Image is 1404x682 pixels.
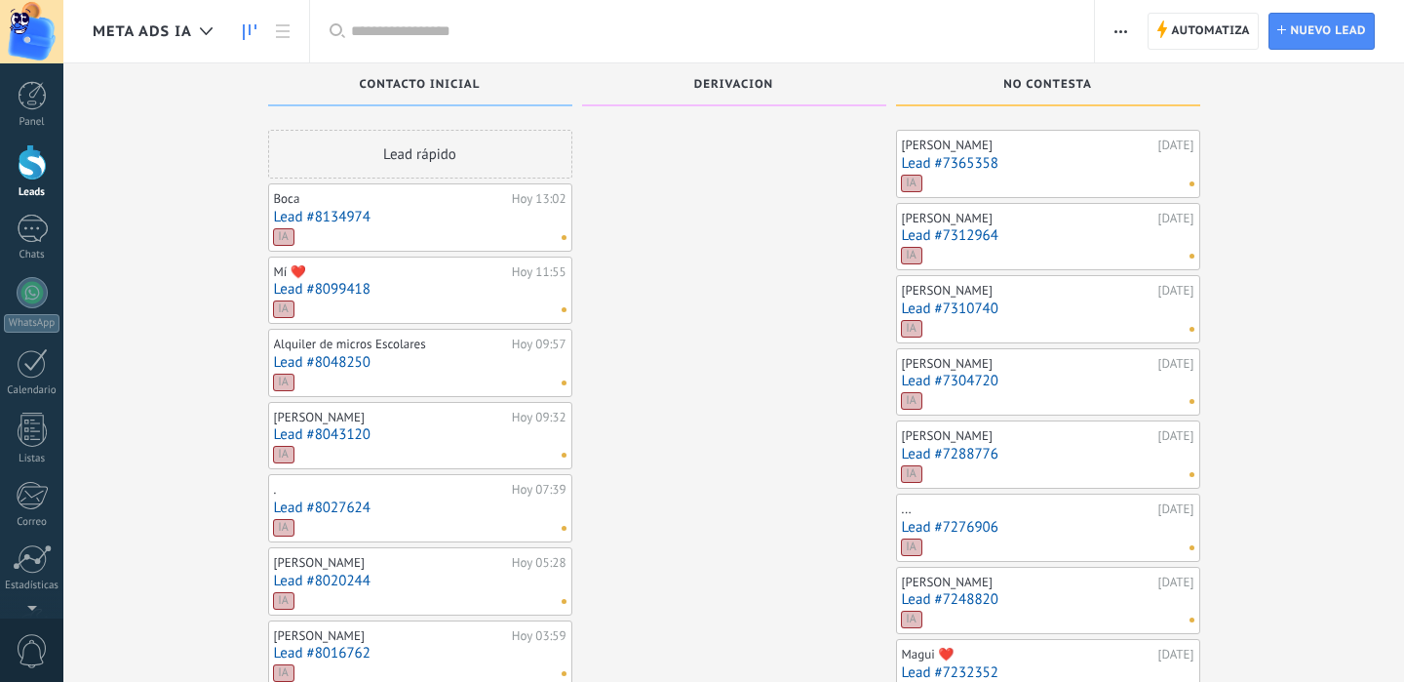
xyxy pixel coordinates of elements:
div: [PERSON_NAME] [902,428,1153,444]
div: Hoy 13:02 [512,191,566,207]
div: [PERSON_NAME] [902,283,1153,299]
div: [PERSON_NAME] [902,138,1153,153]
div: Estadísticas [4,580,60,592]
div: [PERSON_NAME] [902,575,1153,590]
span: No hay nada asignado [1189,472,1194,477]
span: Derivacion [694,78,773,92]
div: Hoy 03:59 [512,628,566,644]
span: No hay nada asignado [562,381,566,385]
a: Lead #8043120 [274,426,566,443]
div: Hoy 11:55 [512,264,566,280]
span: Contacto inicial [360,78,481,92]
span: IA [273,301,294,318]
span: No hay nada asignado [1189,618,1194,622]
span: No Contesta [1003,78,1092,92]
div: Alquiler de micros Escolares [274,337,507,352]
a: Lead #7312964 [902,227,1194,244]
div: Boca [274,191,507,207]
a: Lead #8099418 [274,281,566,298]
a: Lead #8027624 [274,500,566,516]
span: IA [273,592,294,610]
span: No hay nada asignado [562,453,566,458]
span: No hay nada asignado [1189,254,1194,259]
div: [PERSON_NAME] [274,410,507,425]
div: Chats [4,249,60,261]
div: Leads [4,186,60,199]
a: Lead #8020244 [274,573,566,589]
span: No hay nada asignado [1189,545,1194,550]
a: Lead #7232352 [902,664,1194,681]
div: [DATE] [1158,428,1194,444]
div: [PERSON_NAME] [902,211,1153,226]
div: [PERSON_NAME] [274,555,507,571]
span: IA [901,465,922,483]
span: IA [273,446,294,463]
a: Lead #7310740 [902,301,1194,317]
div: [PERSON_NAME] [274,628,507,644]
div: [DATE] [1158,211,1194,226]
span: No hay nada asignado [1189,181,1194,186]
div: [DATE] [1158,356,1194,372]
span: No hay nada asignado [562,307,566,312]
div: [DATE] [1158,501,1194,517]
div: Contacto inicial [278,78,563,95]
span: No hay nada asignado [562,599,566,604]
div: Mí ❤️ [274,264,507,280]
a: Lead #7288776 [902,446,1194,462]
span: IA [273,228,294,246]
a: Lead #8134974 [274,209,566,225]
div: ... [902,501,1153,517]
span: No hay nada asignado [1189,399,1194,404]
span: IA [901,247,922,264]
div: Hoy 05:28 [512,555,566,571]
div: No Contesta [906,78,1190,95]
a: Lead #8016762 [274,645,566,662]
span: IA [901,175,922,192]
a: Lead #7304720 [902,373,1194,389]
span: No hay nada asignado [562,526,566,531]
a: Lead #8048250 [274,354,566,371]
div: Derivacion [592,78,877,95]
div: Magui ❤️ [902,647,1153,662]
div: WhatsApp [4,314,59,333]
div: . [274,482,507,498]
span: IA [901,539,922,556]
div: [DATE] [1158,138,1194,153]
div: [PERSON_NAME] [902,356,1153,372]
div: Hoy 07:39 [512,482,566,498]
div: Calendario [4,384,60,397]
span: IA [273,374,294,391]
div: Correo [4,516,60,529]
a: Lead #7276906 [902,519,1194,536]
span: No hay nada asignado [562,235,566,240]
span: IA [901,392,922,410]
div: Hoy 09:57 [512,337,566,352]
a: Lead #7248820 [902,591,1194,608]
a: Nuevo lead [1268,13,1375,50]
div: [DATE] [1158,575,1194,590]
div: [DATE] [1158,647,1194,662]
span: IA [901,611,922,628]
span: No hay nada asignado [562,671,566,676]
div: Panel [4,116,60,129]
a: Automatiza [1148,13,1259,50]
span: IA [273,519,294,537]
a: Lead #7365358 [902,155,1194,172]
span: Meta Ads IA [93,22,192,41]
span: Nuevo lead [1290,14,1366,49]
span: IA [273,664,294,682]
span: No hay nada asignado [1189,327,1194,332]
div: Hoy 09:32 [512,410,566,425]
div: Lead rápido [268,130,572,179]
span: Automatiza [1171,14,1250,49]
span: IA [901,320,922,338]
div: [DATE] [1158,283,1194,299]
div: Listas [4,453,60,465]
